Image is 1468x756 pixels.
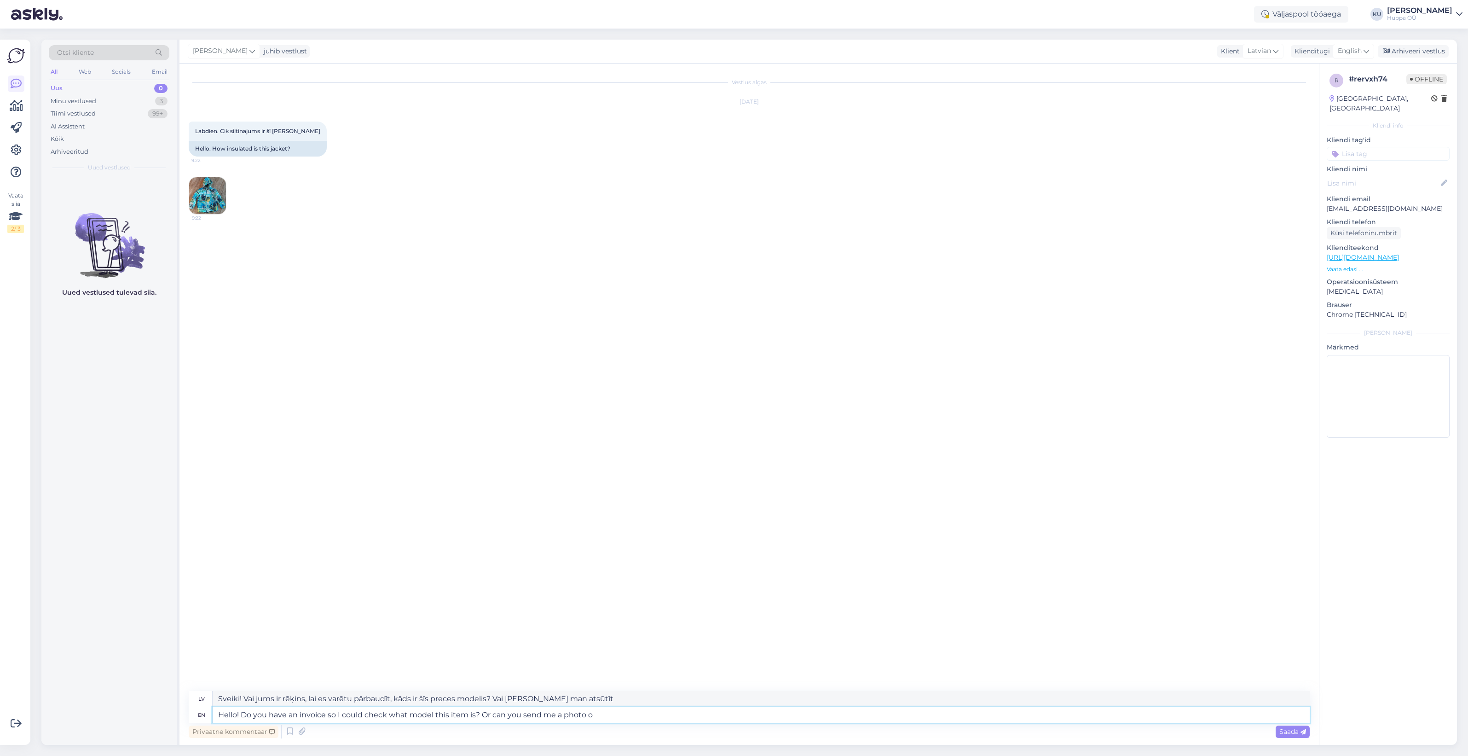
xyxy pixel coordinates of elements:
[1338,46,1362,56] span: English
[189,726,278,738] div: Privaatne kommentaar
[1291,47,1330,56] div: Klienditugi
[192,215,226,221] span: 9:22
[189,141,327,157] div: Hello. How insulated is this jacket?
[1329,94,1431,113] div: [GEOGRAPHIC_DATA], [GEOGRAPHIC_DATA]
[1248,46,1271,56] span: Latvian
[1217,47,1240,56] div: Klient
[51,97,96,106] div: Minu vestlused
[1387,7,1462,22] a: [PERSON_NAME]Huppa OÜ
[1327,343,1450,352] p: Märkmed
[260,47,307,56] div: juhib vestlust
[1327,227,1401,239] div: Küsi telefoninumbrit
[191,157,226,164] span: 9:22
[155,97,168,106] div: 3
[1327,204,1450,214] p: [EMAIL_ADDRESS][DOMAIN_NAME]
[198,707,205,723] div: en
[189,98,1310,106] div: [DATE]
[1327,265,1450,273] p: Vaata edasi ...
[1378,45,1449,58] div: Arhiveeri vestlus
[1327,329,1450,337] div: [PERSON_NAME]
[195,128,320,134] span: Labdien. Cik siltinajums ir šī [PERSON_NAME]
[1327,178,1439,188] input: Lisa nimi
[1327,122,1450,130] div: Kliendi info
[1327,253,1399,262] a: [URL][DOMAIN_NAME]
[7,192,24,233] div: Vaata siia
[1327,147,1450,161] input: Lisa tag
[88,163,131,172] span: Uued vestlused
[198,691,205,707] div: lv
[1327,194,1450,204] p: Kliendi email
[110,66,133,78] div: Socials
[51,147,88,157] div: Arhiveeritud
[41,197,177,279] img: No chats
[1327,287,1450,297] p: [MEDICAL_DATA]
[62,288,156,297] p: Uued vestlused tulevad siia.
[189,177,226,214] img: Attachment
[1327,243,1450,253] p: Klienditeekond
[51,134,64,144] div: Kõik
[51,122,85,131] div: AI Assistent
[51,109,96,118] div: Tiimi vestlused
[1254,6,1348,23] div: Väljaspool tööaega
[1327,217,1450,227] p: Kliendi telefon
[1279,727,1306,736] span: Saada
[7,47,25,64] img: Askly Logo
[148,109,168,118] div: 99+
[1335,77,1339,84] span: r
[1406,74,1447,84] span: Offline
[189,78,1310,87] div: Vestlus algas
[1370,8,1383,21] div: KU
[51,84,63,93] div: Uus
[1327,277,1450,287] p: Operatsioonisüsteem
[1327,135,1450,145] p: Kliendi tag'id
[193,46,248,56] span: [PERSON_NAME]
[1327,164,1450,174] p: Kliendi nimi
[1387,14,1452,22] div: Huppa OÜ
[150,66,169,78] div: Email
[213,707,1310,723] textarea: Hello! Do you have an invoice so I could check what model this item is? Or can you send me a photo o
[1349,74,1406,85] div: # rervxh74
[154,84,168,93] div: 0
[1387,7,1452,14] div: [PERSON_NAME]
[77,66,93,78] div: Web
[49,66,59,78] div: All
[1327,300,1450,310] p: Brauser
[213,691,1310,707] textarea: Sveiki! Vai jums ir rēķins, lai es varētu pārbaudīt, kāds ir šīs preces modelis? Vai [PERSON_NAME...
[7,225,24,233] div: 2 / 3
[57,48,94,58] span: Otsi kliente
[1327,310,1450,320] p: Chrome [TECHNICAL_ID]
